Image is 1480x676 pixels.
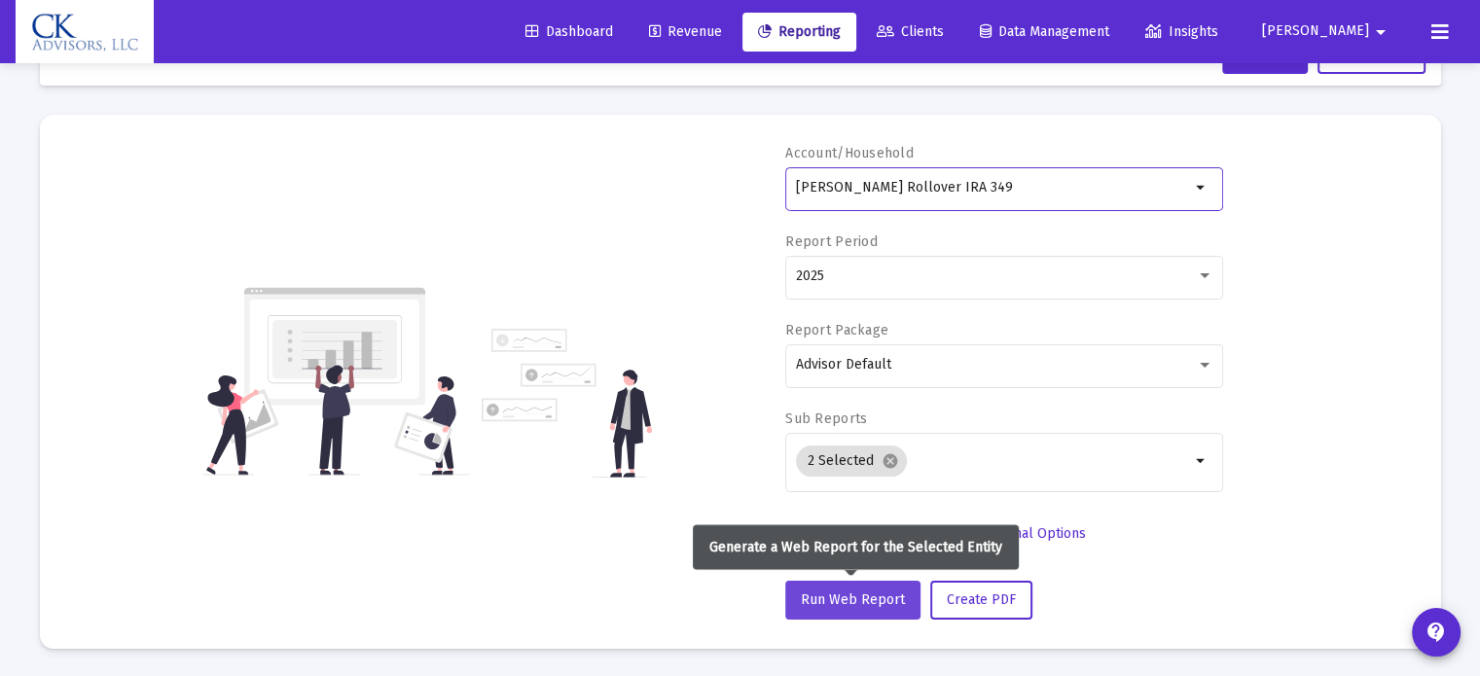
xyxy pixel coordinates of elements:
[1190,449,1213,473] mat-icon: arrow_drop_down
[785,581,920,620] button: Run Web Report
[30,13,139,52] img: Dashboard
[742,13,856,52] a: Reporting
[785,322,888,338] label: Report Package
[796,180,1190,196] input: Search or select an account or household
[758,23,841,40] span: Reporting
[1145,23,1218,40] span: Insights
[972,525,1086,542] span: Additional Options
[202,285,470,478] img: reporting
[1190,176,1213,199] mat-icon: arrow_drop_down
[785,410,867,427] label: Sub Reports
[796,267,824,284] span: 2025
[796,356,891,373] span: Advisor Default
[649,23,722,40] span: Revenue
[1262,23,1369,40] span: [PERSON_NAME]
[882,452,899,470] mat-icon: cancel
[930,581,1032,620] button: Create PDF
[1239,12,1416,51] button: [PERSON_NAME]
[947,591,1016,608] span: Create PDF
[785,145,914,161] label: Account/Household
[525,23,613,40] span: Dashboard
[980,23,1109,40] span: Data Management
[1130,13,1234,52] a: Insights
[510,13,629,52] a: Dashboard
[861,13,959,52] a: Clients
[801,591,905,608] span: Run Web Report
[633,13,738,52] a: Revenue
[1369,13,1392,52] mat-icon: arrow_drop_down
[1425,621,1448,644] mat-icon: contact_support
[796,442,1190,480] mat-chip-list: Selection
[801,525,936,542] span: Select Custom Period
[785,233,878,250] label: Report Period
[796,445,907,477] mat-chip: 2 Selected
[877,23,944,40] span: Clients
[482,329,652,478] img: reporting-alt
[964,13,1125,52] a: Data Management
